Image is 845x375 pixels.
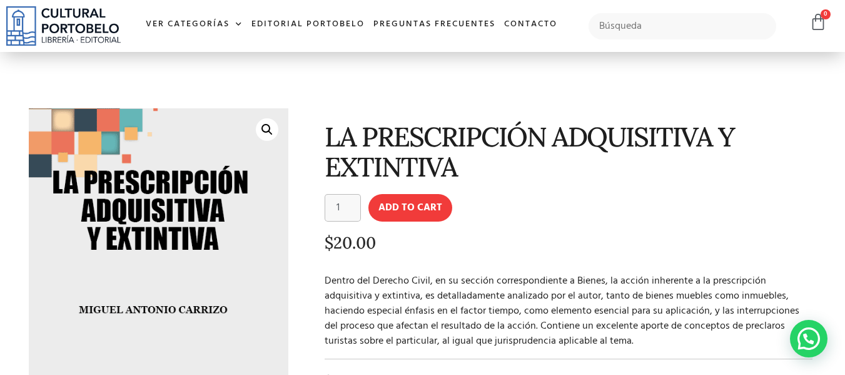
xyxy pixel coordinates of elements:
[369,11,500,38] a: Preguntas frecuentes
[325,122,813,182] h1: LA PRESCRIPCIÓN ADQUISITIVA Y EXTINTIVA
[325,274,813,349] p: Dentro del Derecho Civil, en su sección correspondiente a Bienes, la acción inherente a la prescr...
[325,194,361,222] input: Product quantity
[809,13,827,31] a: 0
[256,118,278,141] a: 🔍
[500,11,562,38] a: Contacto
[247,11,369,38] a: Editorial Portobelo
[325,232,376,253] bdi: 20.00
[589,13,777,39] input: Búsqueda
[821,9,831,19] span: 0
[368,194,452,222] button: Add to cart
[325,232,333,253] span: $
[141,11,247,38] a: Ver Categorías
